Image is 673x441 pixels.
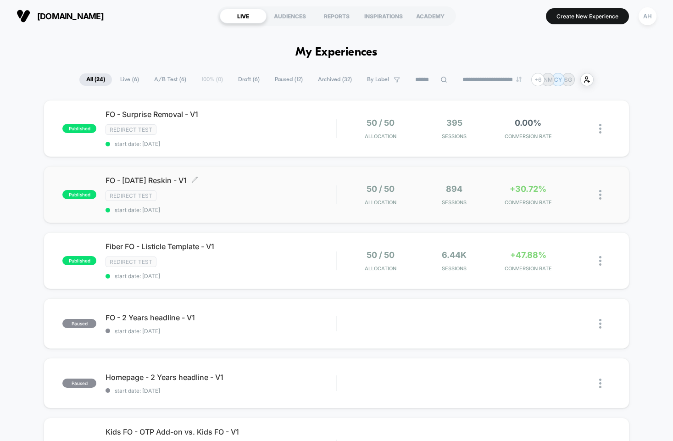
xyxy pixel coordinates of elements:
span: start date: [DATE] [106,273,336,279]
span: paused [62,379,96,388]
p: SG [564,76,572,83]
span: start date: [DATE] [106,387,336,394]
span: Redirect Test [106,124,156,135]
div: AUDIENCES [267,9,313,23]
div: AH [639,7,656,25]
span: Redirect Test [106,190,156,201]
h1: My Experiences [295,46,378,59]
button: AH [636,7,659,26]
img: close [599,190,601,200]
span: Sessions [420,199,489,206]
span: Allocation [365,133,396,140]
span: published [62,256,96,265]
span: 50 / 50 [367,184,395,194]
span: Allocation [365,199,396,206]
span: start date: [DATE] [106,140,336,147]
button: Create New Experience [546,8,629,24]
span: Live ( 6 ) [113,73,146,86]
span: CONVERSION RATE [494,133,563,140]
span: FO - [DATE] Reskin - V1 [106,176,336,185]
span: Kids FO - OTP Add-on vs. Kids FO - V1 [106,427,336,436]
span: [DOMAIN_NAME] [37,11,104,21]
span: A/B Test ( 6 ) [147,73,193,86]
span: 395 [446,118,462,128]
img: close [599,256,601,266]
span: Redirect Test [106,257,156,267]
span: Fiber FO - Listicle Template - V1 [106,242,336,251]
p: CY [554,76,562,83]
span: 50 / 50 [367,250,395,260]
span: FO - Surprise Removal - V1 [106,110,336,119]
span: 894 [446,184,462,194]
span: Sessions [420,265,489,272]
img: close [599,319,601,329]
span: 50 / 50 [367,118,395,128]
span: FO - 2 Years headline - V1 [106,313,336,322]
div: ACADEMY [407,9,454,23]
img: close [599,379,601,388]
span: CONVERSION RATE [494,199,563,206]
button: [DOMAIN_NAME] [14,9,106,23]
span: All ( 24 ) [79,73,112,86]
span: paused [62,319,96,328]
div: REPORTS [313,9,360,23]
span: start date: [DATE] [106,207,336,213]
span: 6.44k [442,250,467,260]
span: start date: [DATE] [106,328,336,335]
span: +30.72% [510,184,546,194]
span: By Label [367,76,389,83]
div: INSPIRATIONS [360,9,407,23]
span: Homepage - 2 Years headline - V1 [106,373,336,382]
div: + 6 [531,73,545,86]
span: published [62,124,96,133]
span: Paused ( 12 ) [268,73,310,86]
img: close [599,124,601,134]
p: NM [544,76,553,83]
img: Visually logo [17,9,30,23]
span: published [62,190,96,199]
span: Draft ( 6 ) [231,73,267,86]
span: Allocation [365,265,396,272]
div: LIVE [220,9,267,23]
span: Sessions [420,133,489,140]
img: end [516,77,522,82]
span: 0.00% [515,118,541,128]
span: CONVERSION RATE [494,265,563,272]
span: +47.88% [510,250,546,260]
span: Archived ( 32 ) [311,73,359,86]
